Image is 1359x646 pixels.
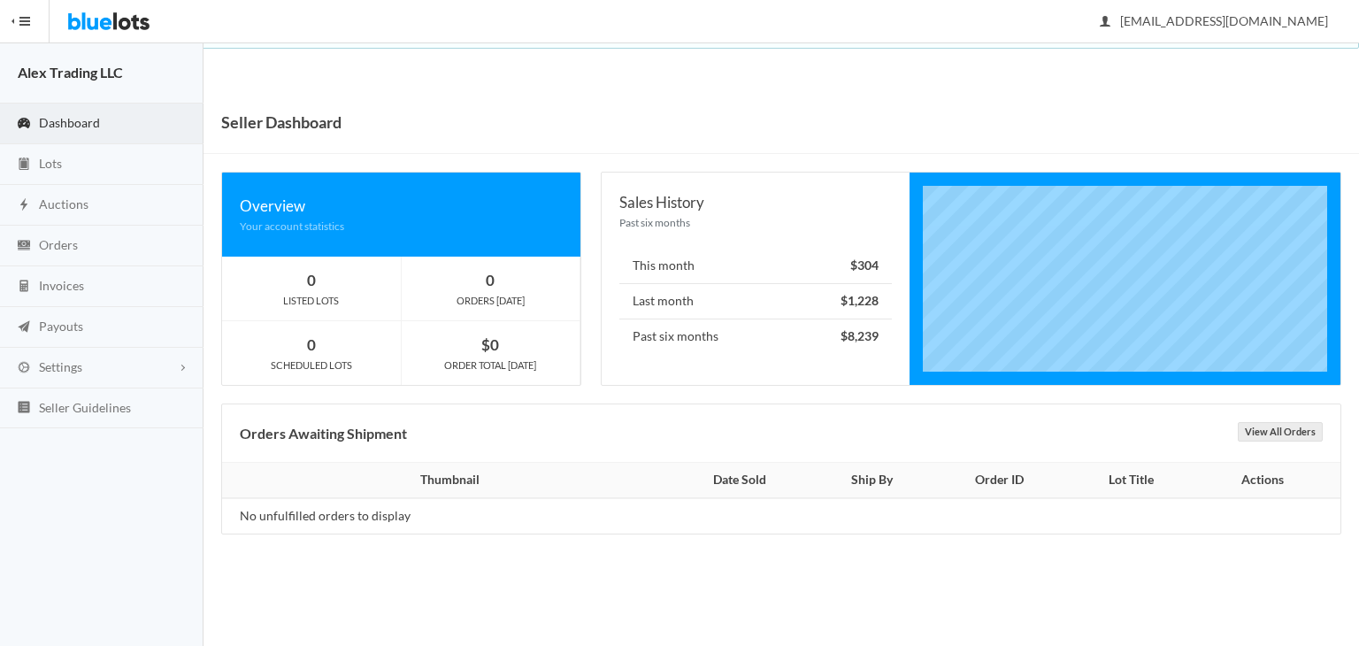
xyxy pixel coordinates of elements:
strong: 0 [307,271,316,289]
ion-icon: person [1096,14,1114,31]
th: Ship By [812,463,933,498]
li: Last month [619,283,892,319]
td: No unfulfilled orders to display [222,498,667,534]
strong: $8,239 [841,328,879,343]
span: Auctions [39,196,88,211]
span: Orders [39,237,78,252]
strong: $304 [850,258,879,273]
h1: Seller Dashboard [221,109,342,135]
ion-icon: cog [15,360,33,377]
ion-icon: cash [15,238,33,255]
li: This month [619,249,892,284]
ion-icon: paper plane [15,319,33,336]
ion-icon: flash [15,197,33,214]
strong: 0 [486,271,495,289]
div: SCHEDULED LOTS [222,358,401,373]
th: Order ID [932,463,1067,498]
div: ORDER TOTAL [DATE] [402,358,580,373]
span: [EMAIL_ADDRESS][DOMAIN_NAME] [1101,13,1328,28]
div: Past six months [619,214,892,231]
span: Payouts [39,319,83,334]
ion-icon: list box [15,400,33,417]
th: Date Sold [667,463,812,498]
strong: 0 [307,335,316,354]
strong: $0 [481,335,499,354]
div: Your account statistics [240,218,563,235]
ion-icon: clipboard [15,157,33,173]
span: Lots [39,156,62,171]
div: ORDERS [DATE] [402,293,580,309]
div: LISTED LOTS [222,293,401,309]
strong: $1,228 [841,293,879,308]
div: Sales History [619,190,892,214]
th: Lot Title [1068,463,1196,498]
span: Invoices [39,278,84,293]
ion-icon: speedometer [15,116,33,133]
span: Dashboard [39,115,100,130]
strong: Alex Trading LLC [18,64,123,81]
th: Actions [1195,463,1340,498]
span: Settings [39,359,82,374]
ion-icon: calculator [15,279,33,296]
th: Thumbnail [222,463,667,498]
a: View All Orders [1238,422,1323,442]
li: Past six months [619,319,892,354]
div: Overview [240,194,563,218]
b: Orders Awaiting Shipment [240,425,407,442]
span: Seller Guidelines [39,400,131,415]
